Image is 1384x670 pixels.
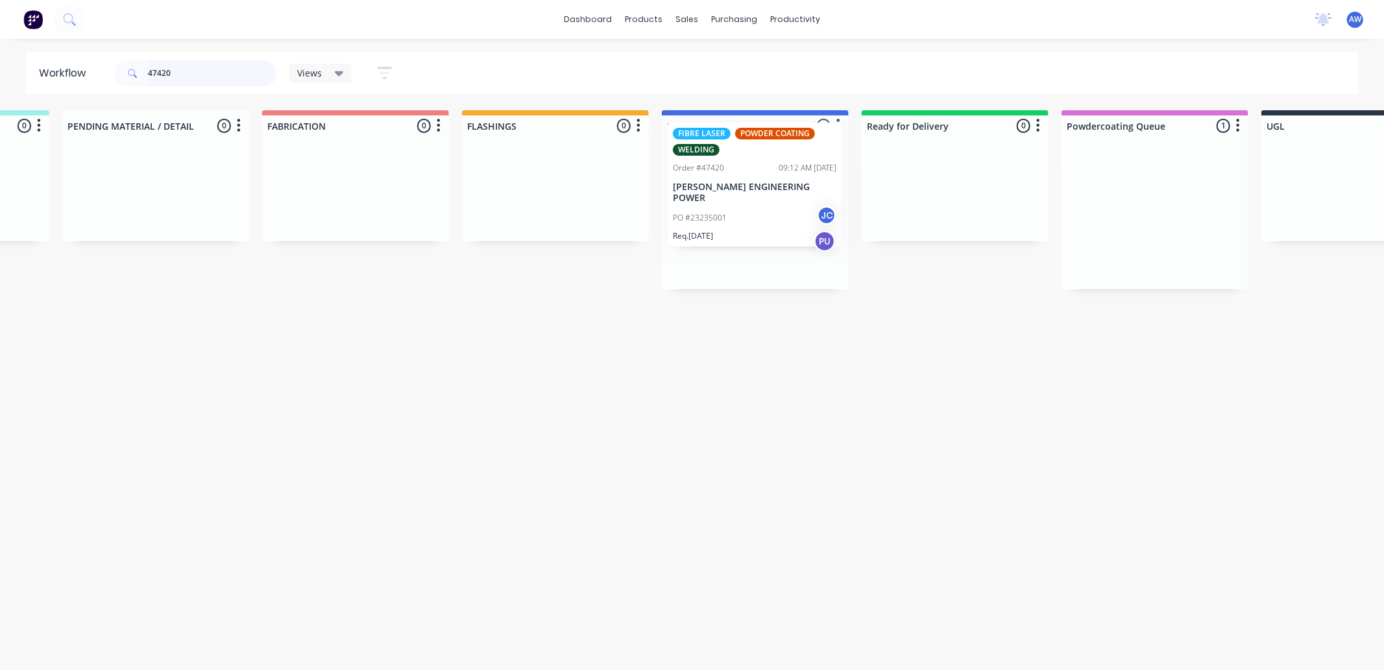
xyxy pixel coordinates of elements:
div: productivity [764,10,827,29]
span: AW [1349,14,1361,25]
div: purchasing [705,10,764,29]
div: sales [669,10,705,29]
span: Views [297,66,322,80]
img: Factory [23,10,43,29]
a: dashboard [557,10,618,29]
div: products [618,10,669,29]
div: Workflow [39,66,92,81]
input: Search for orders... [148,60,276,86]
